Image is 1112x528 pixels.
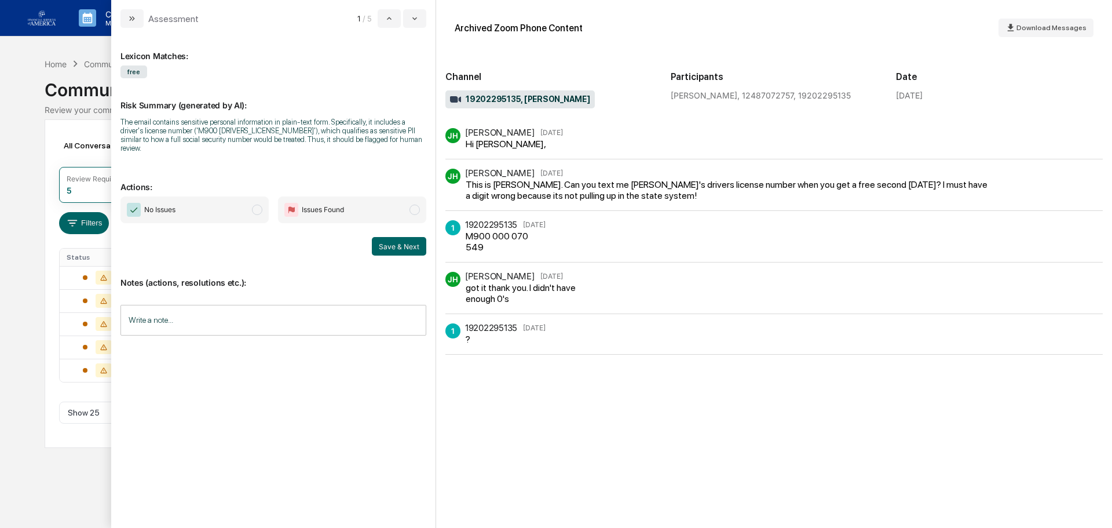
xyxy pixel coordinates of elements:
[466,179,992,201] div: This is [PERSON_NAME]. Can you text me [PERSON_NAME]'s drivers license number when you get a free...
[896,90,923,100] div: [DATE]
[148,13,199,24] div: Assessment
[540,169,563,177] time: Wednesday, September 3, 2025 at 11:48:25 AM
[523,220,546,229] time: Wednesday, September 3, 2025 at 11:50:32 AM
[96,9,155,19] p: Calendar
[445,128,460,143] div: JH
[302,204,344,216] span: Issues Found
[466,282,606,304] div: got it thank you. I didn't have enough 0's
[466,334,546,345] div: ?
[1075,490,1106,521] iframe: Open customer support
[998,19,1093,37] button: Download Messages
[445,220,460,235] div: 1
[28,10,56,26] img: logo
[59,136,147,155] div: All Conversations
[455,23,583,34] div: Archived Zoom Phone Content
[363,14,375,23] span: / 5
[465,271,535,282] div: [PERSON_NAME]
[60,249,136,266] th: Status
[465,219,517,230] div: 19202295135
[144,204,175,216] span: No Issues
[120,65,147,78] span: free
[84,59,178,69] div: Communications Archive
[357,14,360,23] span: 1
[45,105,1067,115] div: Review your communication records across channels
[120,168,426,192] p: Actions:
[466,231,548,253] div: M900 000 070 549
[445,169,460,184] div: JH
[120,86,426,110] p: Risk Summary (generated by AI):
[120,264,426,287] p: Notes (actions, resolutions etc.):
[540,128,563,137] time: Wednesday, September 3, 2025 at 11:47:47 AM
[465,167,535,179] div: [PERSON_NAME]
[127,203,141,217] img: Checkmark
[96,19,155,27] p: Manage Tasks
[445,71,652,82] h2: Channel
[372,237,426,256] button: Save & Next
[67,185,72,195] div: 5
[896,71,1103,82] h2: Date
[466,139,559,150] div: Hi [PERSON_NAME],
[45,70,1067,100] div: Communications Archive
[540,272,563,281] time: Wednesday, September 3, 2025 at 11:56:36 AM
[523,323,546,332] time: Wednesday, September 3, 2025 at 11:57:30 AM
[120,118,426,152] div: The email contains sensitive personal information in plain-text form. Specifically, it includes a...
[445,323,460,338] div: 1
[67,174,122,183] div: Review Required
[671,71,877,82] h2: Participants
[465,322,517,333] div: 19202295135
[445,272,460,287] div: JH
[45,59,67,69] div: Home
[59,212,109,234] button: Filters
[1016,24,1087,32] span: Download Messages
[465,127,535,138] div: [PERSON_NAME]
[284,203,298,217] img: Flag
[450,94,590,105] span: 19202295135, [PERSON_NAME]
[120,37,426,61] div: Lexicon Matches:
[671,90,877,100] div: [PERSON_NAME], 12487072757, 19202295135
